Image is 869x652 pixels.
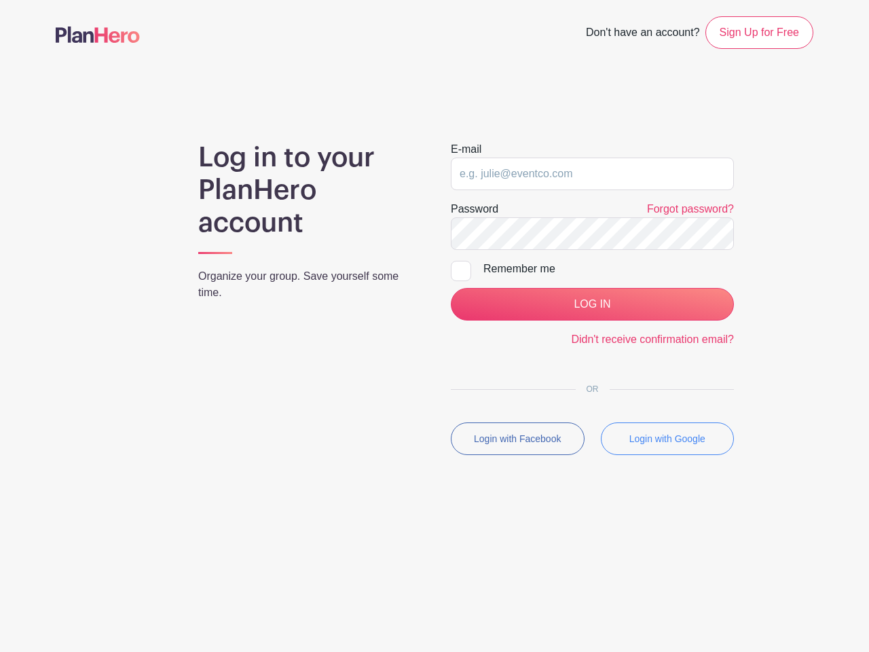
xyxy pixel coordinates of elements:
small: Login with Facebook [474,433,561,444]
button: Login with Facebook [451,422,585,455]
button: Login with Google [601,422,735,455]
small: Login with Google [629,433,705,444]
a: Forgot password? [647,203,734,215]
span: Don't have an account? [586,19,700,49]
img: logo-507f7623f17ff9eddc593b1ce0a138ce2505c220e1c5a4e2b4648c50719b7d32.svg [56,26,140,43]
span: OR [576,384,610,394]
div: Remember me [483,261,734,277]
label: E-mail [451,141,481,158]
label: Password [451,201,498,217]
a: Didn't receive confirmation email? [571,333,734,345]
input: e.g. julie@eventco.com [451,158,734,190]
a: Sign Up for Free [705,16,813,49]
h1: Log in to your PlanHero account [198,141,418,239]
input: LOG IN [451,288,734,321]
p: Organize your group. Save yourself some time. [198,268,418,301]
